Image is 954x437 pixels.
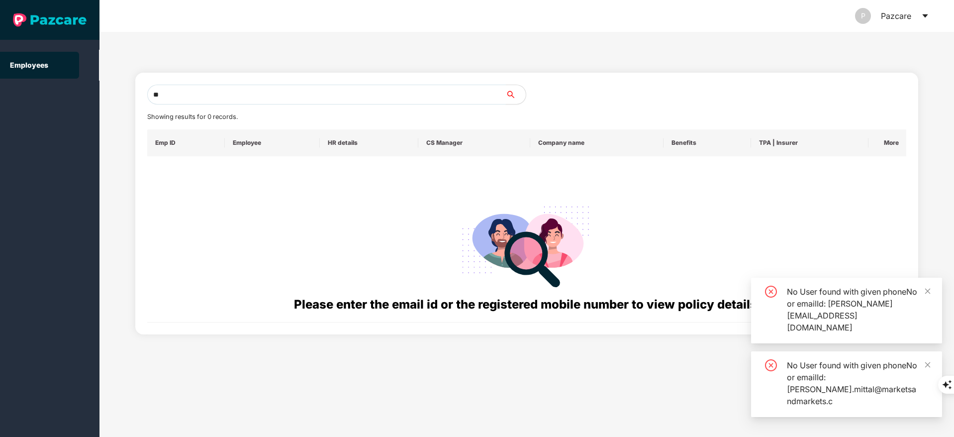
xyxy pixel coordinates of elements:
span: Please enter the email id or the registered mobile number to view policy details. [294,297,760,312]
span: close [924,288,931,295]
span: close-circle [765,286,777,298]
th: More [868,129,906,156]
button: search [505,85,526,105]
span: P [861,8,865,24]
th: Employee [225,129,320,156]
span: search [505,91,526,99]
th: HR details [320,129,418,156]
span: close [924,361,931,368]
th: Emp ID [147,129,225,156]
th: CS Manager [418,129,530,156]
div: No User found with given phoneNo or emailId: [PERSON_NAME][EMAIL_ADDRESS][DOMAIN_NAME] [787,286,930,333]
th: Benefits [664,129,751,156]
th: TPA | Insurer [751,129,868,156]
div: No User found with given phoneNo or emailId: [PERSON_NAME].mittal@marketsandmarkets.c [787,359,930,407]
span: caret-down [921,12,929,20]
img: svg+xml;base64,PHN2ZyB4bWxucz0iaHR0cDovL3d3dy53My5vcmcvMjAwMC9zdmciIHdpZHRoPSIyODgiIGhlaWdodD0iMj... [455,194,598,295]
span: close-circle [765,359,777,371]
a: Employees [10,61,48,69]
th: Company name [530,129,664,156]
span: Showing results for 0 records. [147,113,238,120]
